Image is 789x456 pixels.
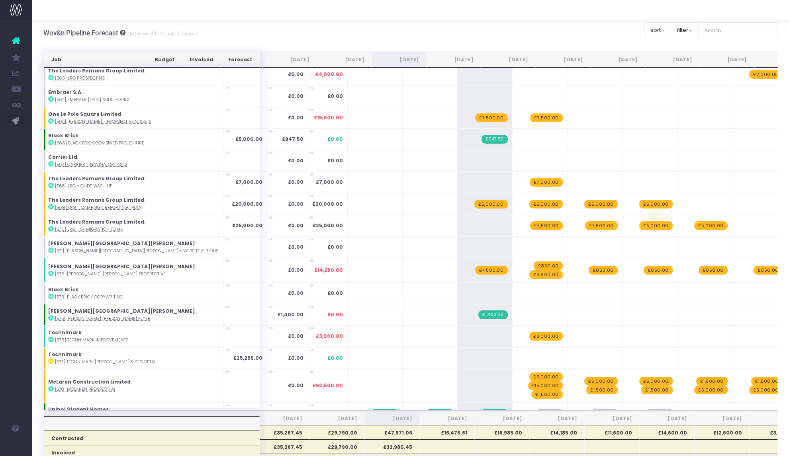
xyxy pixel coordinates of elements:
[262,415,302,422] span: [DATE]
[48,351,82,358] strong: Technimark
[55,119,151,125] abbr: [565] Rhatigan - Propsective supporting assets
[478,310,507,319] span: Streamtime Invoice: 771 – [575] Langham Hall Flyer
[234,409,262,416] strong: £18,680.00
[316,179,343,186] span: £7,000.00
[586,386,617,394] span: wayahead Revenue Forecast Item
[44,193,224,214] td: :
[318,409,343,417] span: £1,755.00
[288,267,303,273] strong: £0.00
[584,200,617,209] span: wayahead Revenue Forecast Item
[372,52,426,68] th: Aug 25: activate to sort column ascending
[529,200,562,209] span: wayahead Revenue Forecast Item
[235,179,262,185] strong: £7,000.00
[288,93,303,99] strong: £0.00
[647,415,687,422] span: [DATE]
[55,271,166,277] abbr: [572] langham hall prospective
[644,22,671,38] button: sort
[475,113,507,122] span: wayahead Revenue Forecast Item
[48,406,109,413] strong: Unipol Student Homes
[48,329,82,336] strong: Technimark
[48,154,77,160] strong: Carrier Ltd
[44,171,224,193] td: :
[288,71,303,78] strong: £0.00
[288,355,303,361] strong: £0.00
[481,52,536,68] th: Oct 25: activate to sort column ascending
[48,89,83,95] strong: Embraer S.A.
[317,415,357,422] span: [DATE]
[125,29,198,37] small: Overview of forecasted revenue
[530,113,562,122] span: wayahead Revenue Forecast Item
[671,22,699,38] button: filter
[44,347,224,369] td: :
[372,415,412,422] span: [DATE]
[592,415,632,422] span: [DATE]
[529,270,562,279] span: wayahead Revenue Forecast Item
[646,409,672,417] span: Streamtime Draft Invoice: null – [96] Unipol ESP Retainer
[475,266,507,275] span: wayahead Revenue Forecast Item
[317,52,372,68] th: Jul 25: activate to sort column ascending
[55,97,129,103] abbr: [564] Embraer August 2025 Additional CR hours
[288,222,303,229] strong: £0.00
[55,162,127,168] abbr: [567] Carrier - Navigator tasks
[327,355,343,362] span: £0.00
[694,386,727,394] span: wayahead Revenue Forecast Item
[537,415,577,422] span: [DATE]
[530,178,562,187] span: wayahead Revenue Forecast Item
[482,135,507,144] span: Streamtime Invoice: 769 – [566] Black Brick Combined Property Management Brochure
[699,266,727,275] span: wayahead Revenue Forecast Item
[44,129,224,150] td: :
[694,221,727,230] span: wayahead Revenue Forecast Item
[529,372,562,381] span: wayahead Revenue Forecast Item
[314,267,343,274] span: £14,250.00
[528,381,563,390] span: wayahead Revenue Forecast Item
[44,431,260,445] th: Contracted
[639,377,672,386] span: wayahead Revenue Forecast Item
[44,64,224,85] td: :
[232,222,262,229] strong: £25,000.00
[55,75,105,81] abbr: [563] LRG prospecting
[585,425,640,439] th: £11,600.00
[255,439,310,454] th: £35,267.45
[44,402,224,424] td: :
[313,382,343,389] span: £60,500.00
[310,425,365,439] th: £29,790.00
[695,425,750,439] th: £12,600.00
[44,107,224,129] td: :
[751,377,782,386] span: wayahead Revenue Forecast Item
[48,308,195,314] strong: [PERSON_NAME][GEOGRAPHIC_DATA][PERSON_NAME]
[639,200,672,209] span: wayahead Revenue Forecast Item
[55,140,144,146] abbr: [566] Black Brick Combined Property Management Brochure
[288,179,303,185] strong: £0.00
[276,409,303,416] strong: £16,925.00
[475,425,530,439] th: £16,985.00
[48,218,144,225] strong: The Leaders Romans Group Limited
[221,52,260,68] th: Forecast
[529,332,562,341] span: wayahead Revenue Forecast Item
[44,258,224,283] td: :
[327,290,343,297] span: £0.00
[55,205,142,210] abbr: [569] LRG - Campaign reporting & imporvement plan
[55,316,151,322] abbr: [575] Langham Hall Flyer
[639,221,672,230] span: wayahead Revenue Forecast Item
[44,304,224,325] td: :
[48,175,144,182] strong: The Leaders Romans Group Limited
[530,221,562,230] span: wayahead Revenue Forecast Item
[288,201,303,207] strong: £0.00
[182,52,221,68] th: Invoiced
[749,386,782,394] span: wayahead Revenue Forecast Item
[585,221,617,230] span: wayahead Revenue Forecast Item
[640,425,695,439] th: £14,600.00
[590,52,645,68] th: Dec 25: activate to sort column ascending
[55,248,218,254] abbr: [571] Langham Hall - Website rebuild options
[584,377,617,386] span: wayahead Revenue Forecast Item
[310,439,365,454] th: £29,790.00
[702,415,742,422] span: [DATE]
[288,290,303,296] strong: £0.00
[327,311,343,318] span: £0.00
[44,215,224,236] td: :
[482,415,522,422] span: [DATE]
[44,236,224,258] td: :
[372,409,397,417] span: Streamtime Invoice: 750 – [96] Unipol ESP Retainer
[531,390,562,399] span: wayahead Revenue Forecast Item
